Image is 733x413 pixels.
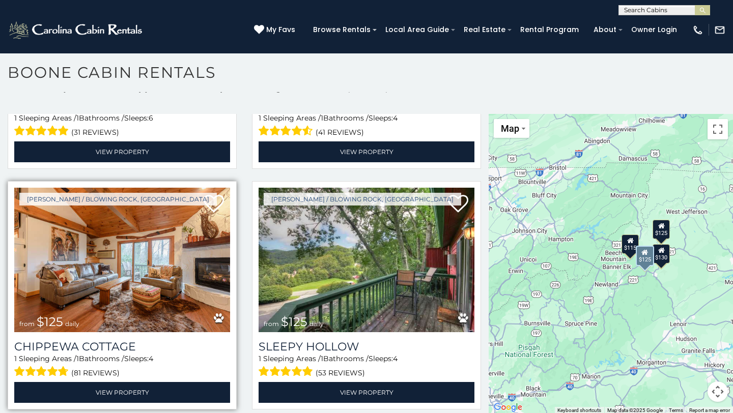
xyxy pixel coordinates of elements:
div: Sleeping Areas / Bathrooms / Sleeps: [14,113,230,139]
span: 1 [321,113,323,123]
button: Map camera controls [708,381,728,402]
a: Sleepy Hollow from $125 daily [259,188,474,332]
a: View Property [259,382,474,403]
a: Local Area Guide [380,22,454,38]
a: Rental Program [515,22,584,38]
a: View Property [14,382,230,403]
span: 1 [76,113,79,123]
span: 1 [14,113,17,123]
span: 1 [259,354,261,363]
img: White-1-2.png [8,20,145,40]
span: $125 [281,314,307,329]
span: $125 [37,314,63,329]
a: Terms [669,407,683,413]
button: Change map style [494,119,529,138]
a: Sleepy Hollow [259,340,474,353]
span: Map [501,123,519,134]
span: 6 [149,113,153,123]
a: [PERSON_NAME] / Blowing Rock, [GEOGRAPHIC_DATA] [19,193,217,205]
span: 1 [76,354,79,363]
a: My Favs [254,24,298,36]
span: 4 [149,354,153,363]
img: phone-regular-white.png [692,24,703,36]
span: 1 [321,354,323,363]
a: Owner Login [626,22,682,38]
a: View Property [259,141,474,162]
a: Chippewa Cottage from $125 daily [14,188,230,332]
div: $125 [636,246,654,266]
img: Sleepy Hollow [259,188,474,332]
span: (31 reviews) [71,126,119,139]
span: 1 [259,113,261,123]
div: Sleeping Areas / Bathrooms / Sleeps: [259,113,474,139]
a: Chippewa Cottage [14,340,230,353]
img: Chippewa Cottage [14,188,230,332]
a: Real Estate [459,22,511,38]
div: $125 [653,220,670,239]
span: (81 reviews) [71,366,120,379]
a: Browse Rentals [308,22,376,38]
span: My Favs [266,24,295,35]
span: from [19,320,35,328]
span: (41 reviews) [316,126,364,139]
span: 1 [14,354,17,363]
div: Sleeping Areas / Bathrooms / Sleeps: [259,353,474,379]
span: daily [309,320,324,328]
a: Report a map error [689,407,730,413]
span: daily [65,320,79,328]
span: from [264,320,279,328]
span: Map data ©2025 Google [607,407,663,413]
a: About [588,22,622,38]
span: 4 [393,113,398,123]
img: mail-regular-white.png [714,24,725,36]
a: [PERSON_NAME] / Blowing Rock, [GEOGRAPHIC_DATA] [264,193,461,205]
div: Sleeping Areas / Bathrooms / Sleeps: [14,353,230,379]
a: View Property [14,141,230,162]
span: (53 reviews) [316,366,365,379]
div: $115 [622,234,639,254]
div: $130 [653,244,670,263]
span: 4 [393,354,398,363]
button: Toggle fullscreen view [708,119,728,139]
